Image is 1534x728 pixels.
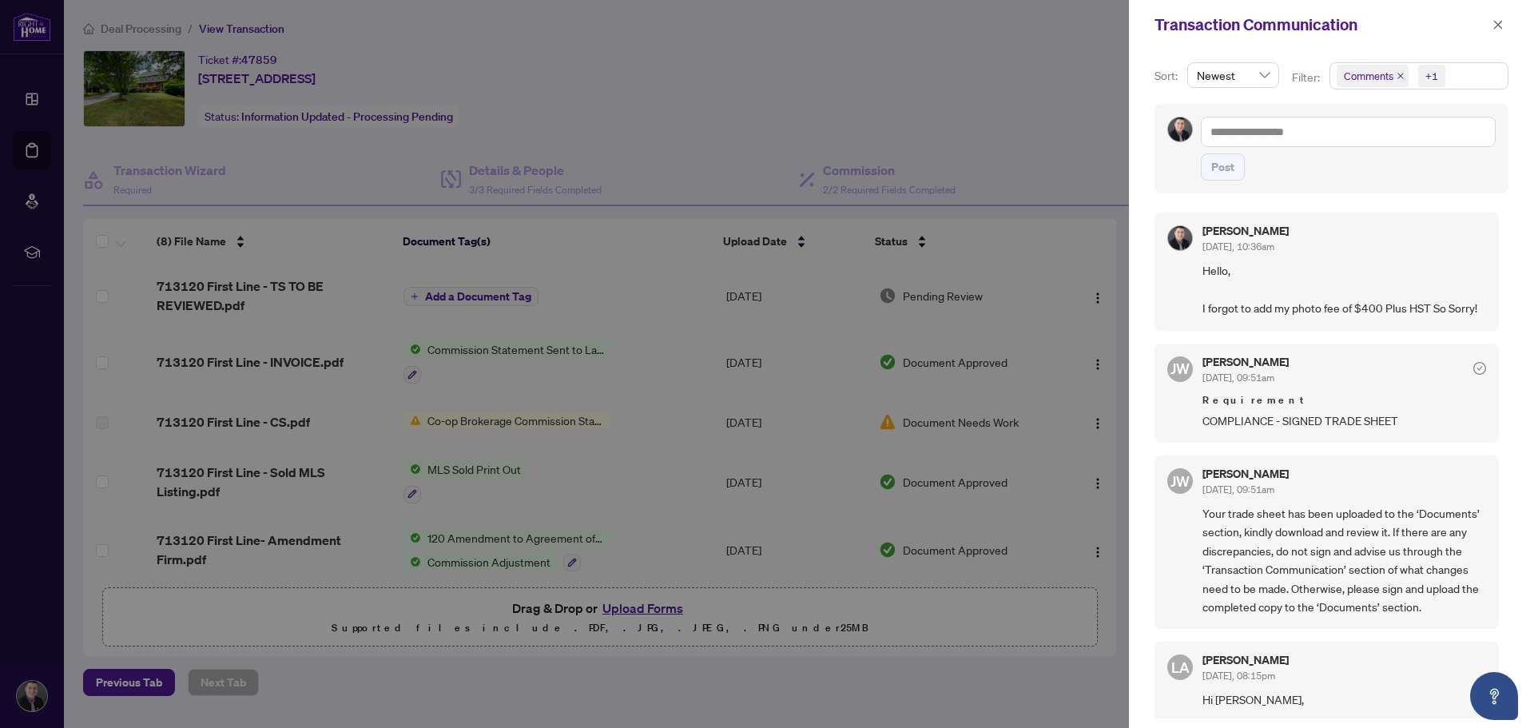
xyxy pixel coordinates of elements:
span: Requirement [1202,392,1486,408]
img: Profile Icon [1168,117,1192,141]
span: [DATE], 10:36am [1202,241,1274,253]
span: JW [1170,357,1190,380]
span: check-circle [1473,362,1486,375]
span: Comments [1344,68,1393,84]
h5: [PERSON_NAME] [1202,468,1289,479]
span: JW [1170,470,1190,492]
span: Newest [1197,63,1270,87]
span: [DATE], 09:51am [1202,372,1274,384]
p: Sort: [1154,67,1181,85]
button: Open asap [1470,672,1518,720]
span: Hello, I forgot to add my photo fee of $400 Plus HST So Sorry! [1202,261,1486,317]
button: Post [1201,153,1245,181]
span: LA [1171,656,1190,678]
div: Transaction Communication [1154,13,1488,37]
span: COMPLIANCE - SIGNED TRADE SHEET [1202,412,1486,430]
h5: [PERSON_NAME] [1202,356,1289,368]
p: Filter: [1292,69,1322,86]
span: [DATE], 09:51am [1202,483,1274,495]
span: close [1397,72,1405,80]
h5: [PERSON_NAME] [1202,654,1289,666]
span: Your trade sheet has been uploaded to the ‘Documents’ section, kindly download and review it. If ... [1202,504,1486,616]
span: Comments [1337,65,1409,87]
img: Profile Icon [1168,226,1192,250]
span: close [1492,19,1504,30]
span: [DATE], 08:15pm [1202,670,1275,682]
h5: [PERSON_NAME] [1202,225,1289,237]
div: +1 [1425,68,1438,84]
